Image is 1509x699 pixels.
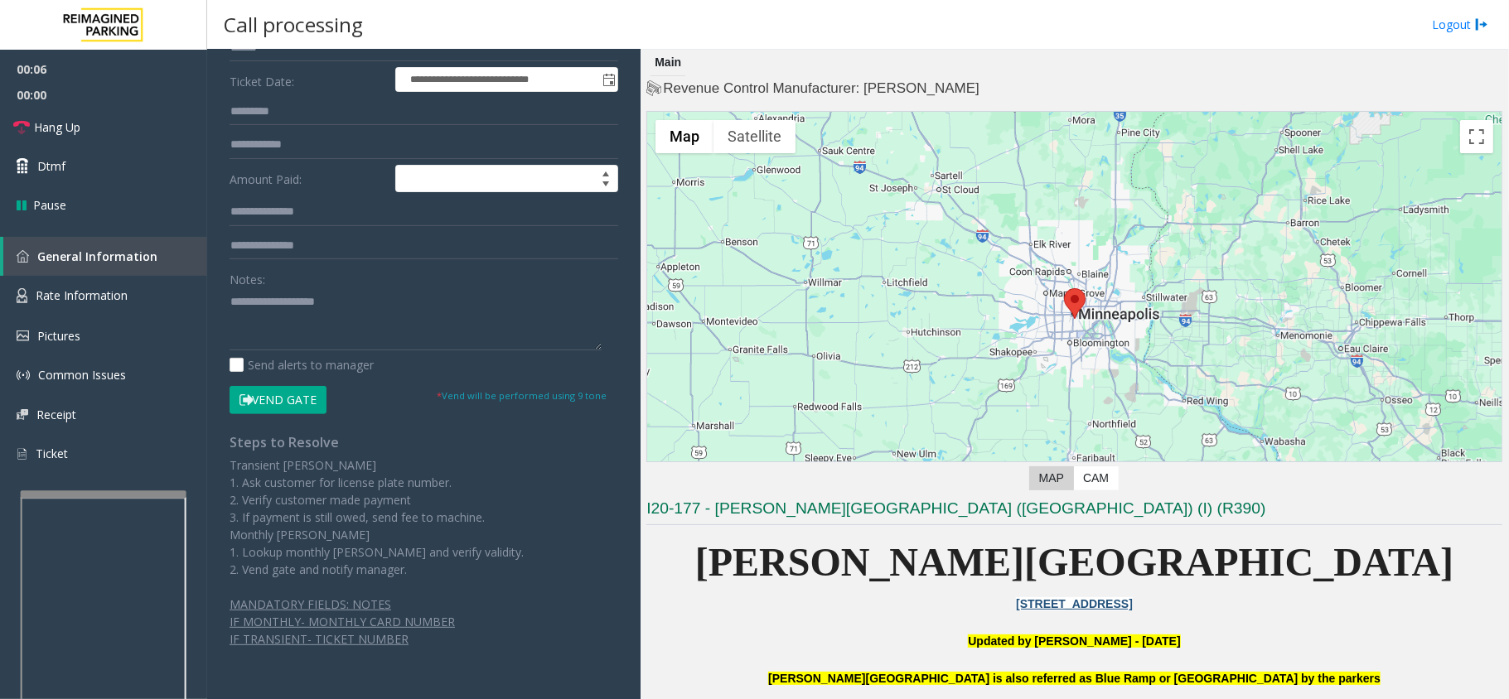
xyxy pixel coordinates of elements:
span: [PERSON_NAME][GEOGRAPHIC_DATA] [695,540,1454,584]
label: Map [1029,466,1074,490]
span: Rate Information [36,287,128,303]
a: General Information [3,237,207,276]
img: 'icon' [17,409,28,420]
label: Amount Paid: [225,165,391,193]
span: IF MONTHLY- MONTHLY CARD NUMBER [230,614,455,629]
span: General Information [37,248,157,264]
font: Updated by [PERSON_NAME] - [DATE] [968,634,1180,648]
button: Show street map [655,120,713,153]
div: 800 East 28th Street, Minneapolis, MN [1064,288,1086,319]
small: Vend will be performed using 9 tone [437,389,607,402]
span: Decrease value [594,179,617,192]
a: Logout [1432,16,1488,33]
span: Common Issues [38,367,126,383]
span: Increase value [594,166,617,179]
img: 'icon' [17,446,27,461]
img: logout [1475,16,1488,33]
span: Pictures [37,328,80,344]
span: IF TRANSIENT- TICKET NUMBER [230,631,409,647]
span: Hang Up [34,118,80,136]
span: Toggle popup [599,68,617,91]
button: Vend Gate [230,386,326,414]
b: [PERSON_NAME][GEOGRAPHIC_DATA] is also referred as Blue Ramp or [GEOGRAPHIC_DATA] by the parkers [768,672,1381,685]
div: Main [651,50,685,76]
label: Send alerts to manager [230,356,374,374]
span: Pause [33,196,66,214]
span: Receipt [36,407,76,422]
h4: Revenue Control Manufacturer: [PERSON_NAME] [646,79,1502,99]
img: 'icon' [17,288,27,303]
span: Dtmf [37,157,65,175]
label: Ticket Date: [225,67,391,92]
img: 'icon' [17,250,29,263]
h4: Steps to Resolve [230,435,618,451]
span: Ticket [36,446,68,461]
button: Show satellite imagery [713,120,796,153]
label: CAM [1073,466,1119,490]
button: Toggle fullscreen view [1460,120,1493,153]
h3: I20-177 - [PERSON_NAME][GEOGRAPHIC_DATA] ([GEOGRAPHIC_DATA]) (I) (R390) [646,498,1502,525]
label: Notes: [230,265,265,288]
h3: Call processing [215,4,371,45]
img: 'icon' [17,369,30,382]
span: MANDATORY FIELDS: NOTES [230,596,391,612]
img: 'icon' [17,330,29,341]
p: Transient [PERSON_NAME] 1. Ask customer for license plate number. 2. Verify customer made payment... [230,456,618,578]
a: [STREET_ADDRESS] [1016,597,1133,610]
